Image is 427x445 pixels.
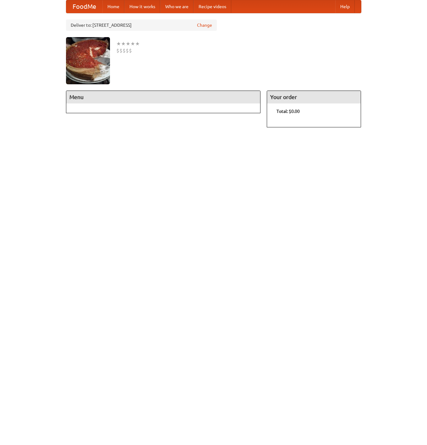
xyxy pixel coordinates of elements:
li: ★ [116,40,121,47]
li: $ [126,47,129,54]
h4: Menu [66,91,260,103]
a: Recipe videos [194,0,231,13]
li: $ [116,47,119,54]
li: ★ [135,40,140,47]
a: Help [335,0,355,13]
div: Deliver to: [STREET_ADDRESS] [66,19,217,31]
li: ★ [121,40,126,47]
a: How it works [124,0,160,13]
li: $ [123,47,126,54]
li: $ [129,47,132,54]
a: FoodMe [66,0,102,13]
li: ★ [126,40,130,47]
h4: Your order [267,91,361,103]
a: Home [102,0,124,13]
li: ★ [130,40,135,47]
img: angular.jpg [66,37,110,84]
a: Change [197,22,212,28]
b: Total: $0.00 [276,109,300,114]
a: Who we are [160,0,194,13]
li: $ [119,47,123,54]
